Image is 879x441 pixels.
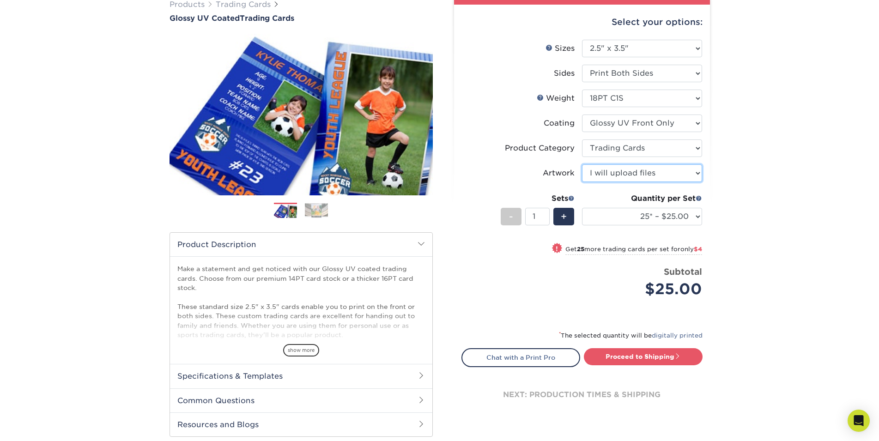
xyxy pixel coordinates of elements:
div: Sets [501,193,575,204]
div: Quantity per Set [582,193,702,204]
div: $25.00 [589,278,702,300]
a: Proceed to Shipping [584,348,703,365]
span: + [561,210,567,224]
h2: Product Description [170,233,432,256]
small: The selected quantity will be [559,332,703,339]
h2: Common Questions [170,388,432,412]
small: Get more trading cards per set for [565,246,702,255]
a: Glossy UV CoatedTrading Cards [170,14,433,23]
span: $4 [694,246,702,253]
div: Sides [554,68,575,79]
div: Coating [544,118,575,129]
a: digitally printed [652,332,703,339]
img: Trading Cards 01 [274,203,297,219]
span: show more [283,344,319,356]
h2: Specifications & Templates [170,364,432,388]
span: ! [556,244,558,254]
img: Trading Cards 02 [305,203,328,217]
span: only [680,246,702,253]
img: Glossy UV Coated 01 [170,24,433,205]
p: Make a statement and get noticed with our Glossy UV coated trading cards. Choose from our premium... [177,264,425,377]
div: next: production times & shipping [461,367,703,423]
h2: Resources and Blogs [170,412,432,436]
div: Artwork [543,168,575,179]
span: - [509,210,513,224]
div: Select your options: [461,5,703,40]
div: Open Intercom Messenger [848,410,870,432]
div: Weight [537,93,575,104]
h1: Trading Cards [170,14,433,23]
strong: Subtotal [664,266,702,277]
strong: 25 [577,246,584,253]
span: Glossy UV Coated [170,14,240,23]
div: Product Category [505,143,575,154]
a: Chat with a Print Pro [461,348,580,367]
div: Sizes [546,43,575,54]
